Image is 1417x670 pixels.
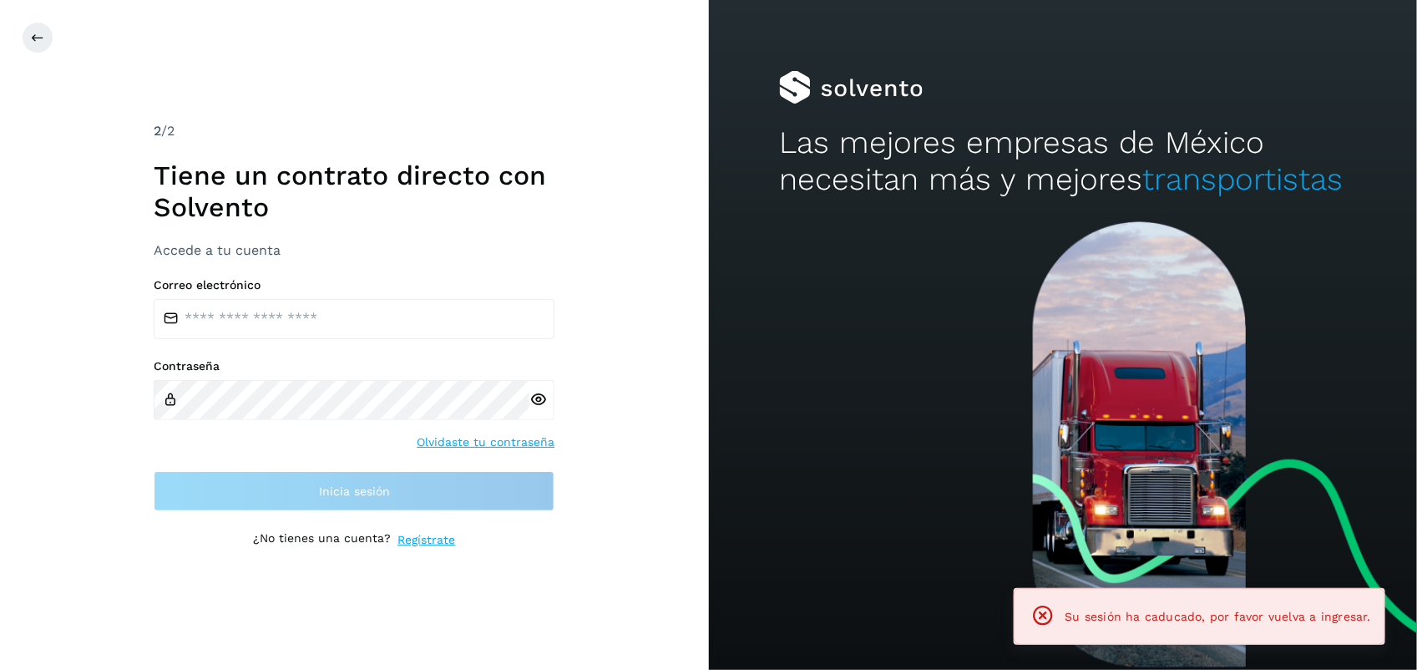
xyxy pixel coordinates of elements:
[154,160,554,224] h1: Tiene un contrato directo con Solvento
[154,278,554,292] label: Correo electrónico
[154,359,554,373] label: Contraseña
[397,531,455,549] a: Regístrate
[253,531,391,549] p: ¿No tienes una cuenta?
[154,121,554,141] div: /2
[417,434,554,451] a: Olvidaste tu contraseña
[1065,610,1371,623] span: Su sesión ha caducado, por favor vuelva a ingresar.
[779,124,1346,199] h2: Las mejores empresas de México necesitan más y mejores
[1142,161,1343,197] span: transportistas
[319,485,390,497] span: Inicia sesión
[154,471,554,511] button: Inicia sesión
[154,123,161,139] span: 2
[154,242,554,258] h3: Accede a tu cuenta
